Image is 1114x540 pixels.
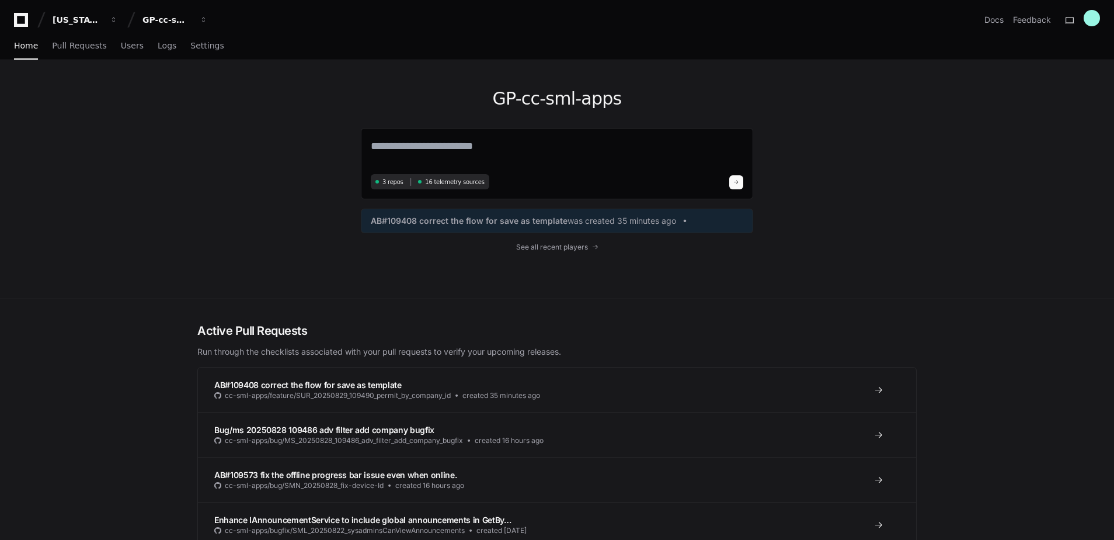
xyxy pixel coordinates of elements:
a: See all recent players [361,243,753,252]
a: Bug/ms 20250828 109486 adv filter add company bugfixcc-sml-apps/bug/MS_20250828_109486_adv_filter... [198,412,916,457]
span: cc-sml-apps/bugfix/SML_20250822_sysadminsCanViewAnnouncements [225,526,465,535]
span: Enhance IAnnouncementService to include global announcements in GetBy… [214,515,511,525]
span: Bug/ms 20250828 109486 adv filter add company bugfix [214,425,434,435]
button: GP-cc-sml-apps [138,9,213,30]
div: [US_STATE] Pacific [53,14,103,26]
a: Users [121,33,144,60]
span: cc-sml-apps/feature/SUR_20250829_109490_permit_by_company_id [225,391,451,400]
span: AB#109408 correct the flow for save as template [214,380,402,390]
a: AB#109408 correct the flow for save as templatecc-sml-apps/feature/SUR_20250829_109490_permit_by_... [198,368,916,412]
span: Pull Requests [52,42,106,49]
span: created [DATE] [476,526,527,535]
span: created 35 minutes ago [462,391,540,400]
a: Logs [158,33,176,60]
span: created 16 hours ago [475,436,544,445]
span: Home [14,42,38,49]
h1: GP-cc-sml-apps [361,88,753,109]
h2: Active Pull Requests [197,323,917,339]
a: Home [14,33,38,60]
div: GP-cc-sml-apps [142,14,193,26]
a: Pull Requests [52,33,106,60]
span: 3 repos [382,178,403,186]
button: [US_STATE] Pacific [48,9,123,30]
p: Run through the checklists associated with your pull requests to verify your upcoming releases. [197,346,917,358]
span: 16 telemetry sources [425,178,484,186]
a: AB#109408 correct the flow for save as templatewas created 35 minutes ago [371,215,743,227]
span: Users [121,42,144,49]
span: AB#109408 correct the flow for save as template [371,215,568,227]
a: AB#109573 fix the offline progress bar issue even when online.cc-sml-apps/bug/SMN_20250828_fix-de... [198,457,916,502]
span: Settings [190,42,224,49]
span: See all recent players [516,243,588,252]
button: Feedback [1013,14,1051,26]
span: cc-sml-apps/bug/MS_20250828_109486_adv_filter_add_company_bugfix [225,436,463,445]
span: was created 35 minutes ago [568,215,676,227]
span: Logs [158,42,176,49]
a: Settings [190,33,224,60]
span: cc-sml-apps/bug/SMN_20250828_fix-device-Id [225,481,384,490]
a: Docs [984,14,1004,26]
span: AB#109573 fix the offline progress bar issue even when online. [214,470,457,480]
span: created 16 hours ago [395,481,464,490]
